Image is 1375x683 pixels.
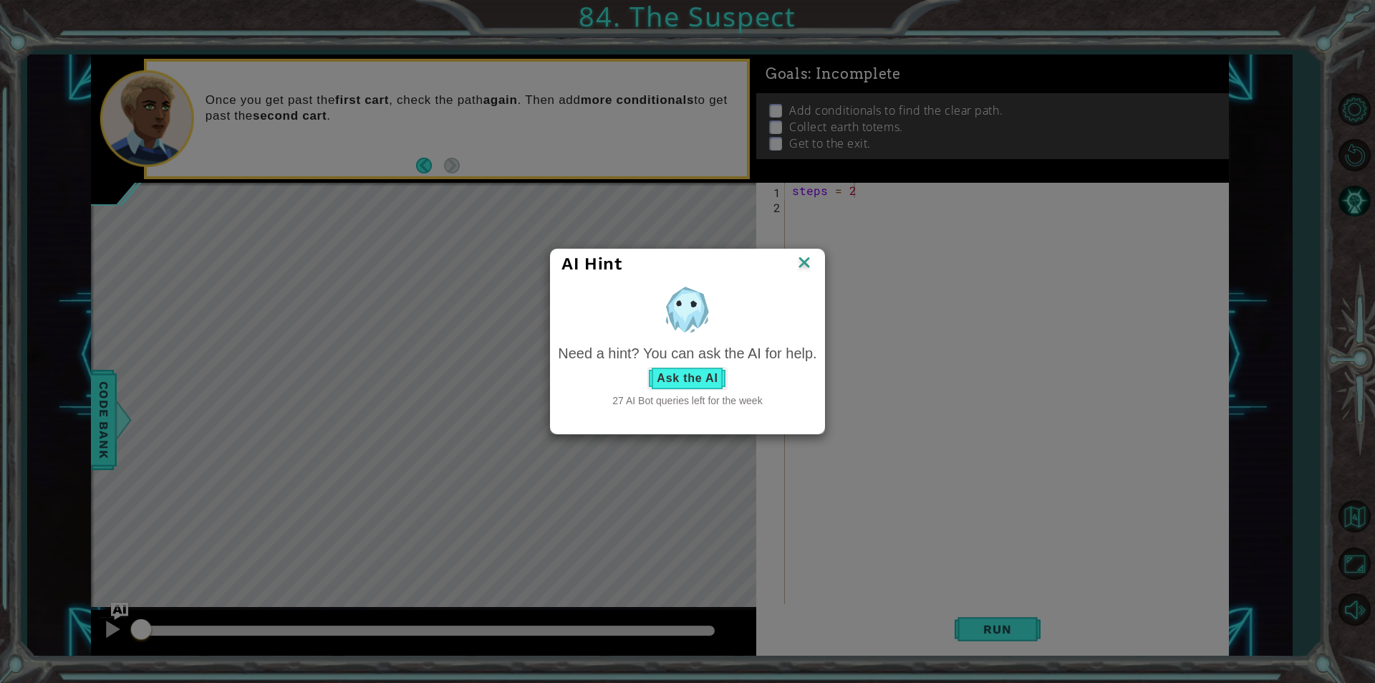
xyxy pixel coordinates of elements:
[561,254,622,274] span: AI Hint
[795,253,814,274] img: IconClose.svg
[558,393,816,408] div: 27 AI Bot queries left for the week
[647,367,727,390] button: Ask the AI
[660,282,714,336] img: AI Hint Animal
[558,343,816,364] div: Need a hint? You can ask the AI for help.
